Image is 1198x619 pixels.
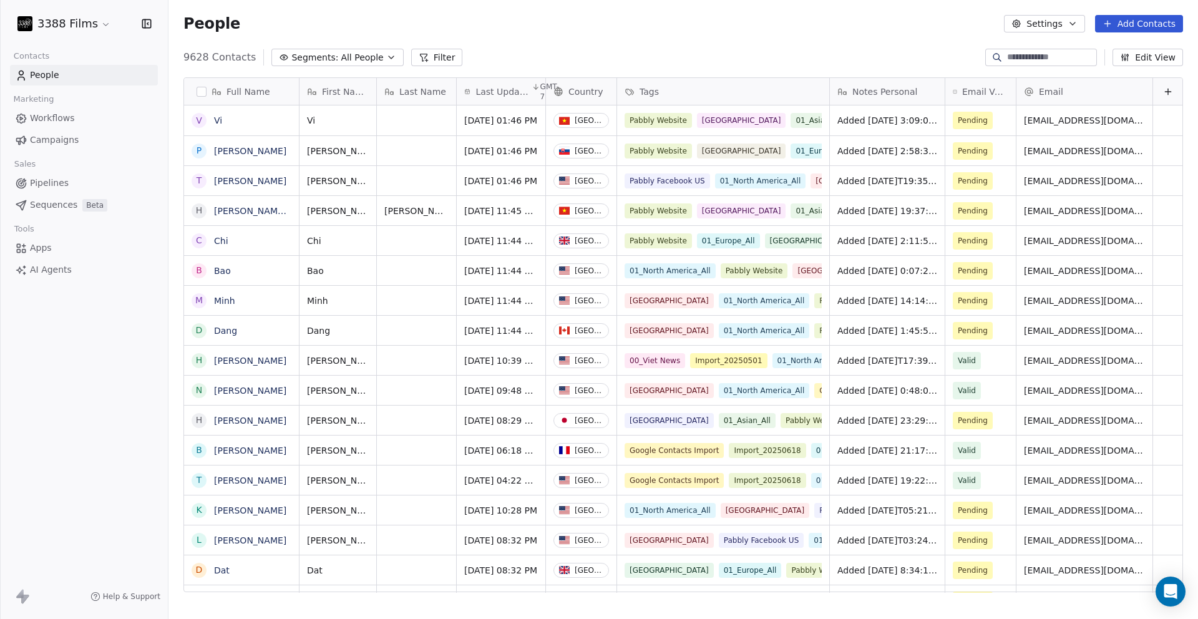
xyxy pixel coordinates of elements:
button: Edit View [1113,49,1183,66]
span: Valid [958,444,976,457]
span: Dang [307,324,369,337]
div: B [196,264,202,277]
div: Last Updated DateGMT-7 [457,78,545,105]
div: grid [299,105,1184,593]
span: [DATE] 08:29 AM [464,414,538,427]
div: Notes Personal [830,78,945,105]
span: Workflows [30,112,75,125]
a: [PERSON_NAME] [214,505,286,515]
span: [PERSON_NAME] [307,474,369,487]
span: Added [DATE] 23:29:50 via Pabbly Connect, Location Country: [GEOGRAPHIC_DATA], 3388 Films Subscri... [837,414,937,427]
span: Pabbly Facebook US [625,173,710,188]
span: Pabbly Website [625,144,692,158]
img: 3388Films_Logo_White.jpg [17,16,32,31]
span: Pabbly Website [625,113,692,128]
span: [EMAIL_ADDRESS][DOMAIN_NAME] [1024,474,1145,487]
div: H [196,414,203,427]
span: Added [DATE] 1:45:57 via Pabbly Connect, Location Country: [GEOGRAPHIC_DATA], 3388 Films Subscrib... [837,324,937,337]
a: [PERSON_NAME] [214,475,286,485]
span: Email [1039,85,1063,98]
div: Email [1016,78,1152,105]
div: Country [546,78,616,105]
a: Apps [10,238,158,258]
a: Campaigns [10,130,158,150]
span: Vi [307,114,369,127]
span: Minh [307,295,369,307]
span: [DATE] 08:32 PM [464,534,538,547]
span: Pipelines [30,177,69,190]
a: Dang [214,326,237,336]
div: [GEOGRAPHIC_DATA] [575,416,603,425]
span: Pending [958,324,988,337]
span: [EMAIL_ADDRESS][DOMAIN_NAME] [1024,324,1145,337]
span: Pabbly Website [781,413,848,428]
div: [GEOGRAPHIC_DATA] [575,207,603,215]
span: Marketing [8,90,59,109]
button: Filter [411,49,463,66]
a: Help & Support [90,592,160,602]
div: [GEOGRAPHIC_DATA] [575,326,603,335]
span: [GEOGRAPHIC_DATA] [765,233,854,248]
span: [DATE] 11:44 AM [464,295,538,307]
span: Pabbly Facebook US [719,593,804,608]
div: K [196,504,202,517]
span: [PERSON_NAME] [307,354,369,367]
span: [GEOGRAPHIC_DATA] [625,323,714,338]
span: Added [DATE] 14:14:29 via Pabbly Connect, Location Country: [GEOGRAPHIC_DATA], 3388 Films Subscri... [837,295,937,307]
a: People [10,65,158,85]
span: [EMAIL_ADDRESS][DOMAIN_NAME] [1024,295,1145,307]
span: [GEOGRAPHIC_DATA] [721,503,810,518]
span: Chi [307,235,369,247]
span: 01_North America_All [625,263,716,278]
span: People [183,14,240,33]
span: Pending [958,414,988,427]
span: AI Agents [30,263,72,276]
span: Pabbly Website [721,263,788,278]
span: Pending [958,265,988,277]
span: [GEOGRAPHIC_DATA] [625,563,714,578]
span: Last Name [399,85,446,98]
span: [EMAIL_ADDRESS][DOMAIN_NAME] [1024,235,1145,247]
span: Dat [307,564,369,577]
span: [DATE] 10:39 AM [464,354,538,367]
span: Pending [958,504,988,517]
span: Added [DATE] 3:09:08 via Pabbly Connect, Location Country: [GEOGRAPHIC_DATA], 3388 Films Subscrib... [837,114,937,127]
span: Import_20250501 [690,353,767,368]
span: [GEOGRAPHIC_DATA] [792,263,882,278]
span: [GEOGRAPHIC_DATA] [697,113,786,128]
div: N [196,384,202,397]
div: [GEOGRAPHIC_DATA] [575,147,603,155]
div: Open Intercom Messenger [1156,577,1186,607]
span: [DATE] 01:46 PM [464,114,538,127]
span: [PERSON_NAME] [307,534,369,547]
div: [GEOGRAPHIC_DATA] [575,296,603,305]
a: [PERSON_NAME] [214,386,286,396]
a: Workflows [10,108,158,129]
div: M [195,294,203,307]
span: [DATE] 04:22 AM [464,474,538,487]
span: [DATE] 06:18 AM [464,444,538,457]
span: Added [DATE]T05:21:03+0000 via Pabbly Connect, Location Country: [GEOGRAPHIC_DATA], Facebook Lead... [837,504,937,517]
span: 01_North America_All [772,353,864,368]
span: 01_North America_All [719,323,810,338]
div: [GEOGRAPHIC_DATA] [575,177,603,185]
span: Added [DATE] 2:58:33 via Pabbly Connect, Location Country: [GEOGRAPHIC_DATA], 3388 Films Subscrib... [837,145,937,157]
span: Added [DATE] 8:34:16 via Pabbly Connect, Location Country: [GEOGRAPHIC_DATA], 3388 Films Subscrib... [837,564,937,577]
span: [PERSON_NAME] [307,175,369,187]
span: [GEOGRAPHIC_DATA] [697,144,786,158]
span: All People [341,51,383,64]
span: [DATE] 11:44 AM [464,265,538,277]
span: Beta [82,199,107,212]
div: D [196,563,203,577]
span: First Name [322,85,369,98]
span: [GEOGRAPHIC_DATA] [625,533,714,548]
span: Notes Personal [852,85,917,98]
span: Added [DATE]T17:39:32+0000 via Pabbly Connect, Location Country: [GEOGRAPHIC_DATA], Facebook Lead... [837,354,937,367]
span: Pabbly Website [625,233,692,248]
div: C [196,234,202,247]
span: [GEOGRAPHIC_DATA] [625,293,714,308]
a: [PERSON_NAME] [214,446,286,456]
div: Email Verification Status [945,78,1016,105]
span: Sequences [30,198,77,212]
span: [EMAIL_ADDRESS][DOMAIN_NAME] [1024,114,1145,127]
